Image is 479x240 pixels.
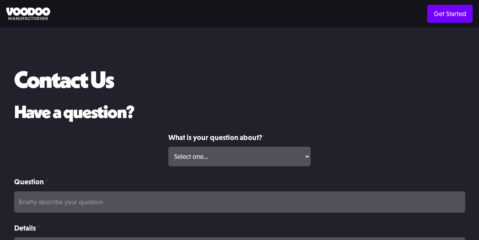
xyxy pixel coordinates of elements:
strong: Question [14,177,44,186]
label: What is your question about? [168,132,311,143]
strong: Details [14,224,36,232]
img: Voodoo Manufacturing logo [6,7,50,20]
h2: Have a question? [14,102,465,122]
input: Briefly describe your question [14,191,465,213]
a: Get Started [427,5,473,23]
h1: Contact Us [14,67,113,93]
